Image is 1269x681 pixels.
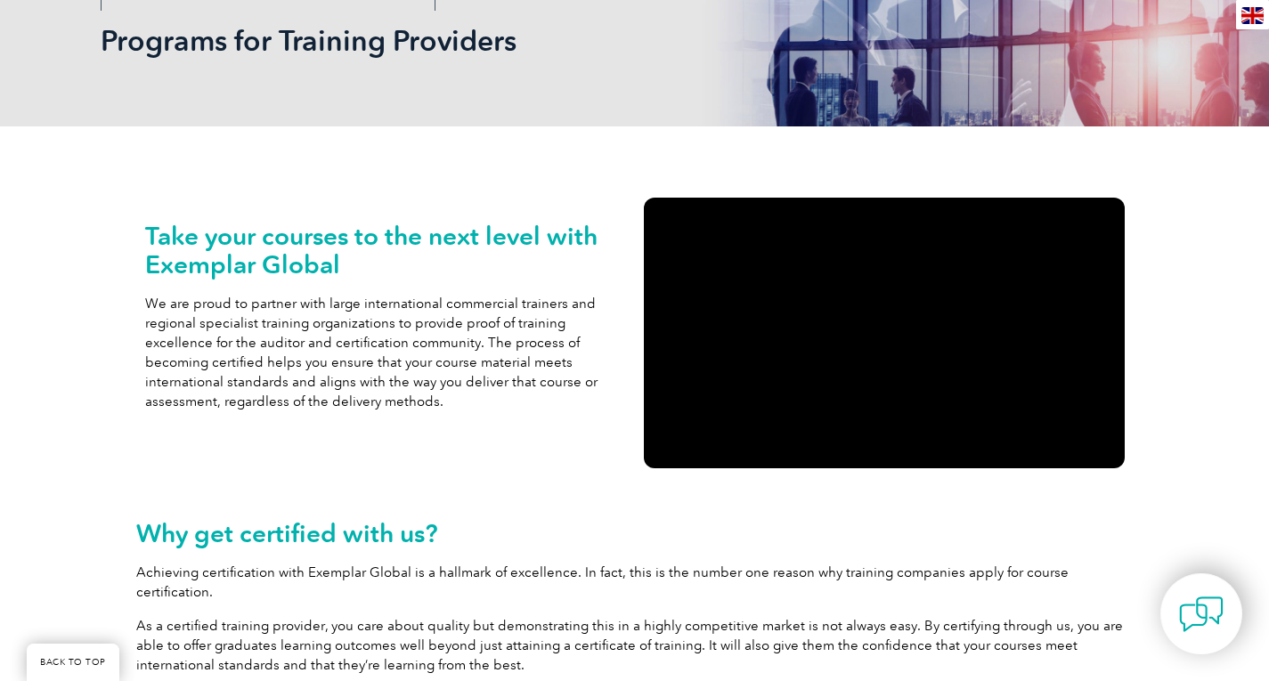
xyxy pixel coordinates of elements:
[145,222,626,279] h2: Take your courses to the next level with Exemplar Global
[136,563,1134,602] p: Achieving certification with Exemplar Global is a hallmark of excellence. In fact, this is the nu...
[1241,7,1264,24] img: en
[101,27,849,55] h2: Programs for Training Providers
[1179,592,1224,636] img: contact-chat.png
[136,519,1134,547] h2: Why get certified with us?
[27,644,119,681] a: BACK TO TOP
[136,616,1134,675] p: As a certified training provider, you care about quality but demonstrating this in a highly compe...
[644,198,1125,468] iframe: Exemplar Global's TPECS and RTP Programs
[145,294,626,411] p: We are proud to partner with large international commercial trainers and regional specialist trai...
